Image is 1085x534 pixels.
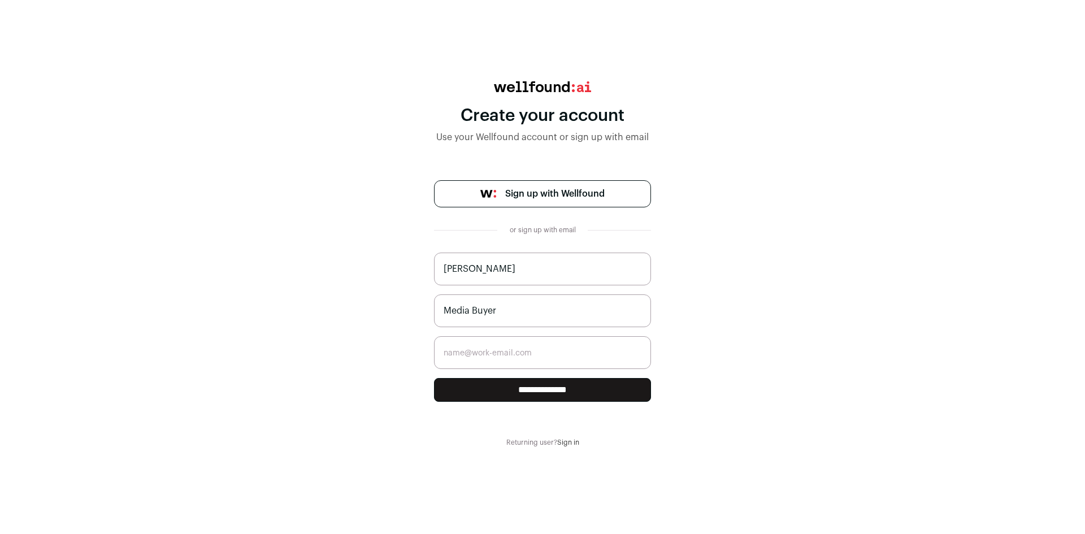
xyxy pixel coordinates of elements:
[434,253,651,285] input: Jane Smith
[557,439,579,446] a: Sign in
[494,81,591,92] img: wellfound:ai
[434,438,651,447] div: Returning user?
[506,225,579,235] div: or sign up with email
[434,106,651,126] div: Create your account
[434,180,651,207] a: Sign up with Wellfound
[434,336,651,369] input: name@work-email.com
[505,187,605,201] span: Sign up with Wellfound
[480,190,496,198] img: wellfound-symbol-flush-black-fb3c872781a75f747ccb3a119075da62bfe97bd399995f84a933054e44a575c4.png
[434,294,651,327] input: Job Title (i.e. CEO, Recruiter)
[434,131,651,144] div: Use your Wellfound account or sign up with email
